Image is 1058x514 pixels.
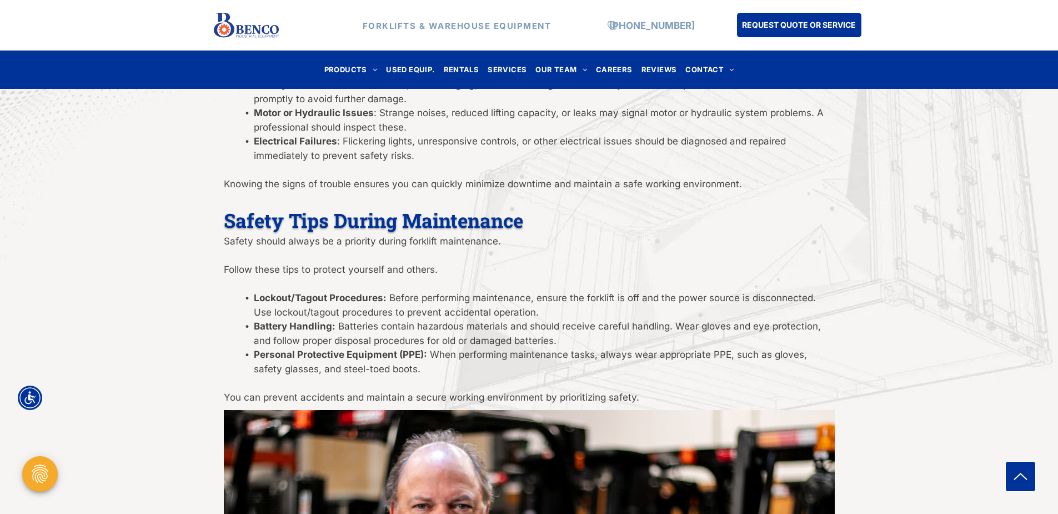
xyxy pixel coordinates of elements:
a: USED EQUIP. [382,62,439,77]
strong: Battery Handling: [254,321,335,332]
span: : Strange noises, reduced lifting capacity, or leaks may signal motor or hydraulic system problem... [254,107,824,133]
span: : Reduced runtime, slow charging, or visible damage to the battery can indicate problems. Address... [254,79,825,104]
span: Before performing maintenance, ensure the forklift is off and the power source is disconnected. U... [254,292,816,318]
a: REQUEST QUOTE OR SERVICE [737,13,861,37]
strong: Lockout/Tagout Procedures: [254,292,387,303]
strong: Electrical Failures [254,136,337,147]
strong: Motor or Hydraulic Issues [254,107,374,118]
a: [PHONE_NUMBER] [609,19,695,31]
a: CONTACT [681,62,738,77]
div: Accessibility Menu [18,386,42,410]
span: Safety Tips During Maintenance [224,207,523,233]
a: PRODUCTS [320,62,382,77]
span: Batteries contain hazardous materials and should receive careful handling. Wear gloves and eye pr... [254,321,821,346]
span: : Flickering lights, unresponsive controls, or other electrical issues should be diagnosed and re... [254,136,786,161]
a: OUR TEAM [531,62,591,77]
strong: Personal Protective Equipment (PPE): [254,349,427,360]
span: You can prevent accidents and maintain a secure working environment by prioritizing safety. [224,392,639,403]
a: CAREERS [591,62,637,77]
a: SERVICES [483,62,531,77]
strong: FORKLIFTS & WAREHOUSE EQUIPMENT [363,20,551,31]
span: Safety should always be a priority during forklift maintenance. [224,236,501,247]
a: REVIEWS [637,62,681,77]
span: Follow these tips to protect yourself and others. [224,264,438,275]
span: When performing maintenance tasks, always wear appropriate PPE, such as gloves, safety glasses, a... [254,349,807,375]
span: Knowing the signs of trouble ensures you can quickly minimize downtime and maintain a safe workin... [224,178,742,189]
a: RENTALS [439,62,484,77]
span: REQUEST QUOTE OR SERVICE [742,14,856,35]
